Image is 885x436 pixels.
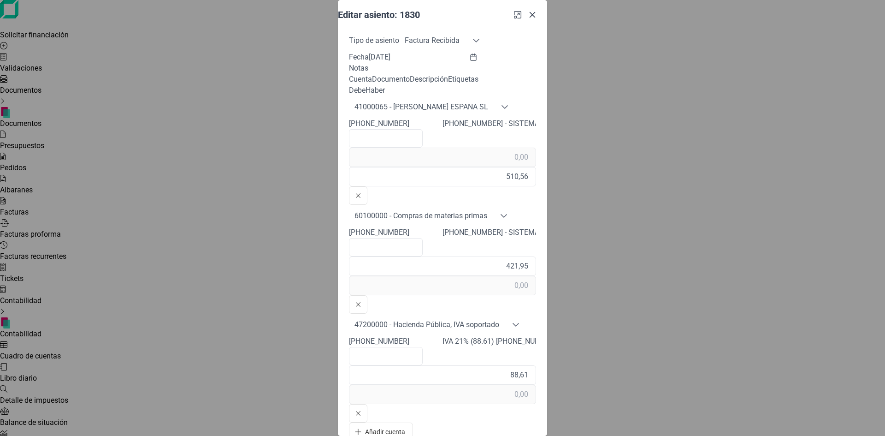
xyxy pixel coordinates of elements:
input: 0,00 [349,167,536,186]
span: 47200000 - Hacienda Pública, IVA soportado [349,314,505,336]
input: 0,00 [349,385,536,404]
span: Factura Recibida [399,30,465,52]
span: Debe [349,86,366,95]
button: Choose Date [462,52,484,63]
div: Seleccione una cuenta [494,96,516,118]
input: 0,00 [349,365,536,385]
span: 60100000 - Compras de materias primas [349,205,493,227]
input: 0,00 [349,257,536,276]
span: Documento [372,75,410,84]
span: Descripción [410,75,448,84]
span: Etiquetas [448,75,478,84]
div: Seleccione una cuenta [505,314,527,336]
input: 0,00 [349,276,536,295]
div: Seleccione una cuenta [493,205,515,227]
label: Tipo de asiento [349,36,399,45]
div: Editar asiento: 1830 [338,8,510,22]
label: Notas [349,64,368,72]
label: Fecha [349,53,369,61]
span: Cuenta [349,75,372,84]
span: Haber [366,86,385,95]
span: 41000065 - [PERSON_NAME] ESPANA SL [349,96,494,118]
input: 0,00 [349,148,536,167]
